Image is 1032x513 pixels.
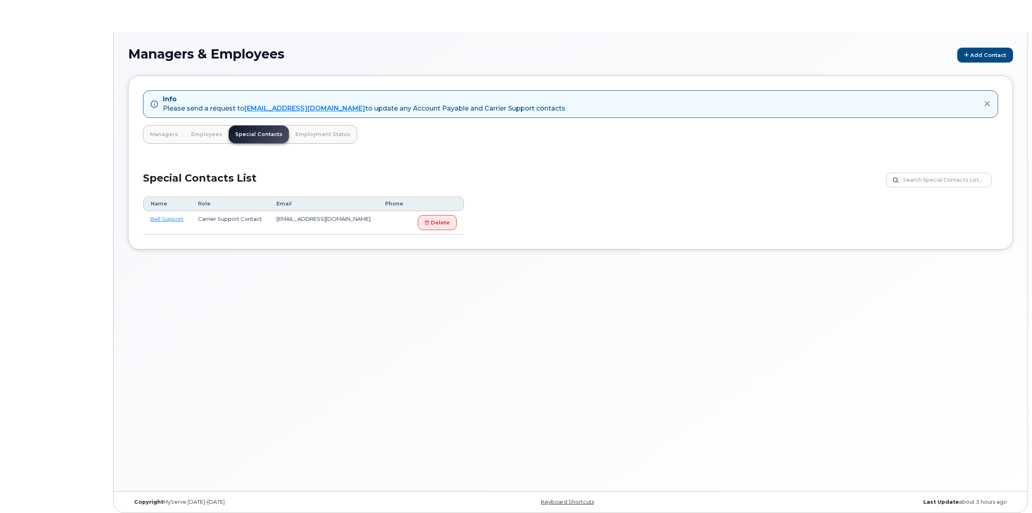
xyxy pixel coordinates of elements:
[128,47,1013,63] h1: Managers & Employees
[150,216,183,222] a: Bell Support
[229,126,289,143] a: Special Contacts
[191,211,269,235] td: Carrier Support Contact
[957,48,1013,63] a: Add Contact
[244,105,365,112] a: [EMAIL_ADDRESS][DOMAIN_NAME]
[143,173,257,197] h2: Special Contacts List
[163,95,177,103] strong: Info
[923,499,959,505] strong: Last Update
[185,126,229,143] a: Employees
[418,215,457,230] a: Delete
[163,104,565,113] div: Please send a request to to update any Account Payable and Carrier Support contacts
[378,197,411,211] th: Phone
[191,197,269,211] th: Role
[269,211,378,235] td: [EMAIL_ADDRESS][DOMAIN_NAME]
[718,499,1013,505] div: about 3 hours ago
[143,197,191,211] th: Name
[269,197,378,211] th: Email
[289,126,357,143] a: Employment Status
[128,499,423,505] div: MyServe [DATE]–[DATE]
[541,499,594,505] a: Keyboard Shortcuts
[134,499,163,505] strong: Copyright
[143,126,185,143] a: Managers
